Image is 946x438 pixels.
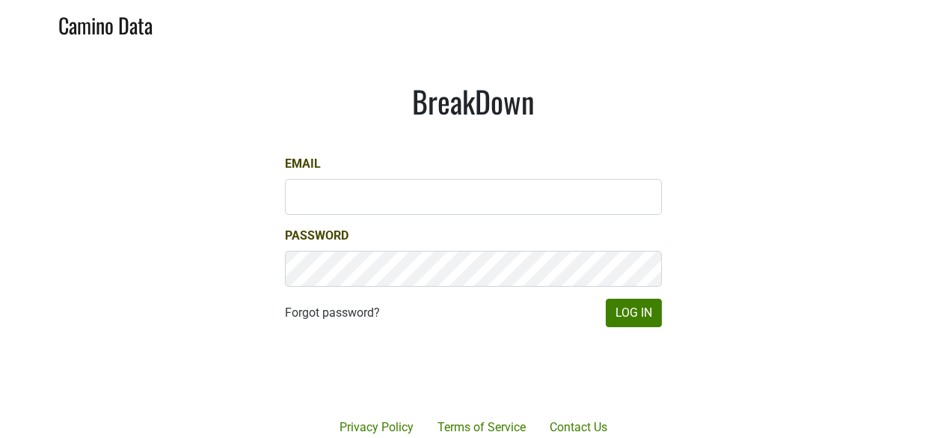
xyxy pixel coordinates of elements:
a: Camino Data [58,6,153,41]
label: Password [285,227,348,245]
button: Log In [606,299,662,327]
label: Email [285,155,321,173]
h1: BreakDown [285,83,662,119]
a: Forgot password? [285,304,380,322]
